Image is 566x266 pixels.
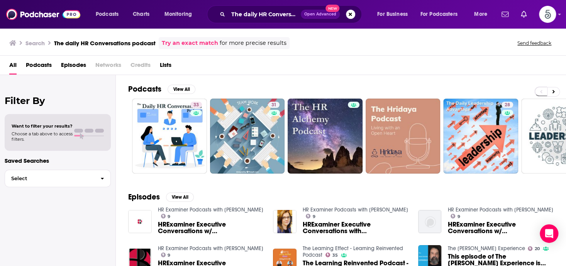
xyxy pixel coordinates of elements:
[12,131,73,142] span: Choose a tab above to access filters.
[447,221,554,234] span: HRExaminer Executive Conversations w/ [PERSON_NAME], MosaicTrack|[DATE]-8 AM PDT
[168,254,170,257] span: 9
[5,170,111,187] button: Select
[25,39,45,47] h3: Search
[96,9,119,20] span: Podcasts
[469,8,497,20] button: open menu
[158,221,264,234] span: HRExaminer Executive Conversations w/ [PERSON_NAME], Daxko | [DATE] 7AM PST
[303,221,409,234] span: HRExaminer Executive Conversations with [PERSON_NAME] (MPG)
[451,214,460,218] a: 9
[128,84,195,94] a: PodcastsView All
[271,101,276,109] span: 31
[443,99,518,174] a: 28
[90,8,129,20] button: open menu
[61,59,86,75] a: Episodes
[214,5,369,23] div: Search podcasts, credits, & more...
[210,99,285,174] a: 31
[325,252,338,257] a: 35
[474,9,487,20] span: More
[313,215,315,218] span: 9
[325,5,339,12] span: New
[95,59,121,75] span: Networks
[415,8,469,20] button: open menu
[5,95,111,106] h2: Filter By
[6,7,80,22] img: Podchaser - Follow, Share and Rate Podcasts
[273,210,297,234] img: HRExaminer Executive Conversations with Anna Brekka (MPG)
[304,12,336,16] span: Open Advanced
[518,8,530,21] a: Show notifications dropdown
[164,9,192,20] span: Monitoring
[166,193,194,202] button: View All
[158,221,264,234] a: HRExaminer Executive Conversations w/ Dawn Burke, Daxko | Feb 14, 7AM PST
[193,101,199,109] span: 33
[539,6,556,23] span: Logged in as Spiral5-G2
[158,206,263,213] a: HR Examiner Podcasts with John Sumser
[162,39,218,48] a: Try an exact match
[502,102,513,108] a: 28
[447,206,553,213] a: HR Examiner Podcasts with John Sumser
[268,102,280,108] a: 31
[5,157,111,164] p: Saved Searches
[128,84,161,94] h2: Podcasts
[447,245,525,252] a: The Jason Cavness Experience
[128,192,160,202] h2: Episodes
[303,206,408,213] a: HR Examiner Podcasts with John Sumser
[128,192,194,202] a: EpisodesView All
[301,10,340,19] button: Open AdvancedNew
[515,40,554,46] button: Send feedback
[377,9,408,20] span: For Business
[132,99,207,174] a: 33
[190,102,202,108] a: 33
[420,9,458,20] span: For Podcasters
[12,123,73,129] span: Want to filter your results?
[228,8,301,20] input: Search podcasts, credits, & more...
[303,245,403,258] a: The Learning Effect - Learning Reinvented Podcast
[9,59,17,75] a: All
[130,59,151,75] span: Credits
[161,252,171,257] a: 9
[161,214,171,218] a: 9
[332,254,338,257] span: 35
[54,39,156,47] h3: The daily HR Conversations podcast
[539,6,556,23] img: User Profile
[535,247,540,251] span: 20
[168,215,170,218] span: 9
[133,9,149,20] span: Charts
[447,221,554,234] a: HRExaminer Executive Conversations w/ Elena Windgate, MosaicTrack|Aug 4-8 AM PDT
[158,245,263,252] a: HR Examiner Podcasts with John Sumser
[528,246,540,251] a: 20
[303,221,409,234] a: HRExaminer Executive Conversations with Anna Brekka (MPG)
[168,85,195,94] button: View All
[372,8,417,20] button: open menu
[159,8,202,20] button: open menu
[128,8,154,20] a: Charts
[540,224,558,243] div: Open Intercom Messenger
[128,210,152,234] img: HRExaminer Executive Conversations w/ Dawn Burke, Daxko | Feb 14, 7AM PST
[220,39,286,48] span: for more precise results
[498,8,512,21] a: Show notifications dropdown
[505,101,510,109] span: 28
[26,59,52,75] a: Podcasts
[306,214,315,218] a: 9
[160,59,171,75] a: Lists
[458,215,460,218] span: 9
[418,210,442,234] img: HRExaminer Executive Conversations w/ Elena Windgate, MosaicTrack|Aug 4-8 AM PDT
[539,6,556,23] button: Show profile menu
[5,176,94,181] span: Select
